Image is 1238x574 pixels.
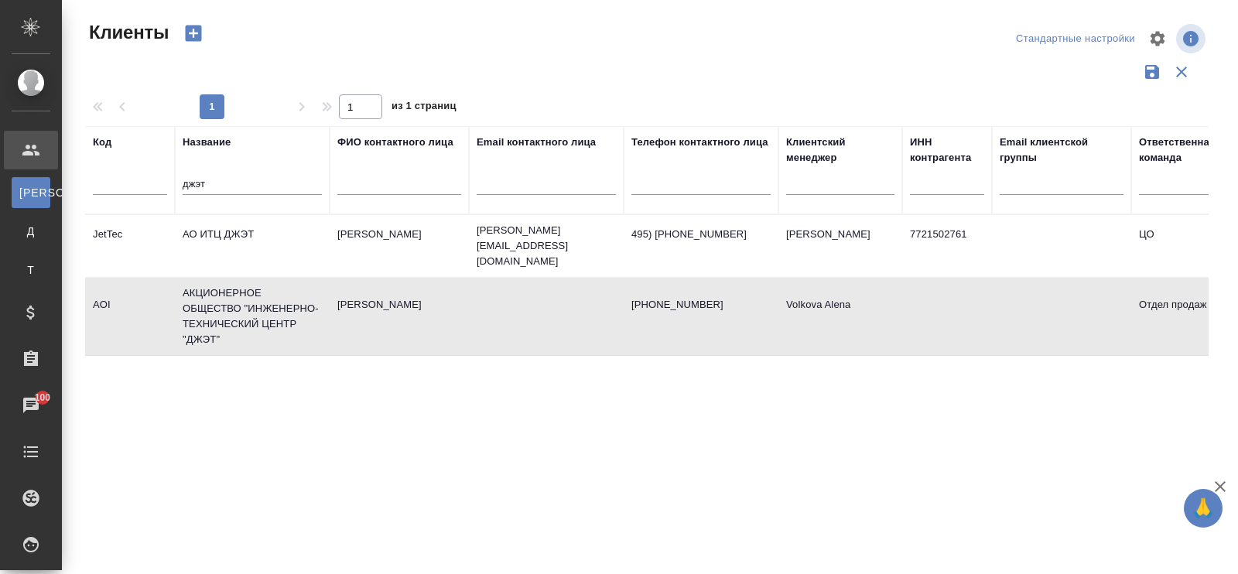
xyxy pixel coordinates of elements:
span: [PERSON_NAME] [19,185,43,200]
div: ФИО контактного лица [337,135,453,150]
td: [PERSON_NAME] [330,219,469,273]
span: 100 [26,390,60,405]
div: Клиентский менеджер [786,135,894,166]
a: [PERSON_NAME] [12,177,50,208]
div: Телефон контактного лица [631,135,768,150]
span: Настроить таблицу [1139,20,1176,57]
button: Создать [175,20,212,46]
div: Email контактного лица [477,135,596,150]
span: Д [19,224,43,239]
span: 🙏 [1190,492,1216,524]
div: Email клиентской группы [1000,135,1123,166]
span: Посмотреть информацию [1176,24,1209,53]
button: Сбросить фильтры [1167,57,1196,87]
td: [PERSON_NAME] [330,289,469,343]
div: ИНН контрагента [910,135,984,166]
div: split button [1012,27,1139,51]
td: JetTec [85,219,175,273]
a: Т [12,255,50,285]
a: Д [12,216,50,247]
a: 100 [4,386,58,425]
p: [PERSON_NAME][EMAIL_ADDRESS][DOMAIN_NAME] [477,223,616,269]
td: АО ИТЦ ДЖЭТ [175,219,330,273]
td: 7721502761 [902,219,992,273]
p: [PHONE_NUMBER] [631,297,771,313]
span: Т [19,262,43,278]
td: Volkova Alena [778,289,902,343]
span: Клиенты [85,20,169,45]
button: 🙏 [1184,489,1223,528]
div: Название [183,135,231,150]
td: AOI [85,289,175,343]
button: Сохранить фильтры [1137,57,1167,87]
td: АКЦИОНЕРНОЕ ОБЩЕСТВО "ИНЖЕНЕРНО-ТЕХНИЧЕСКИЙ ЦЕНТР "ДЖЭТ" [175,278,330,355]
p: 495) [PHONE_NUMBER] [631,227,771,242]
span: из 1 страниц [392,97,457,119]
div: Код [93,135,111,150]
td: [PERSON_NAME] [778,219,902,273]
